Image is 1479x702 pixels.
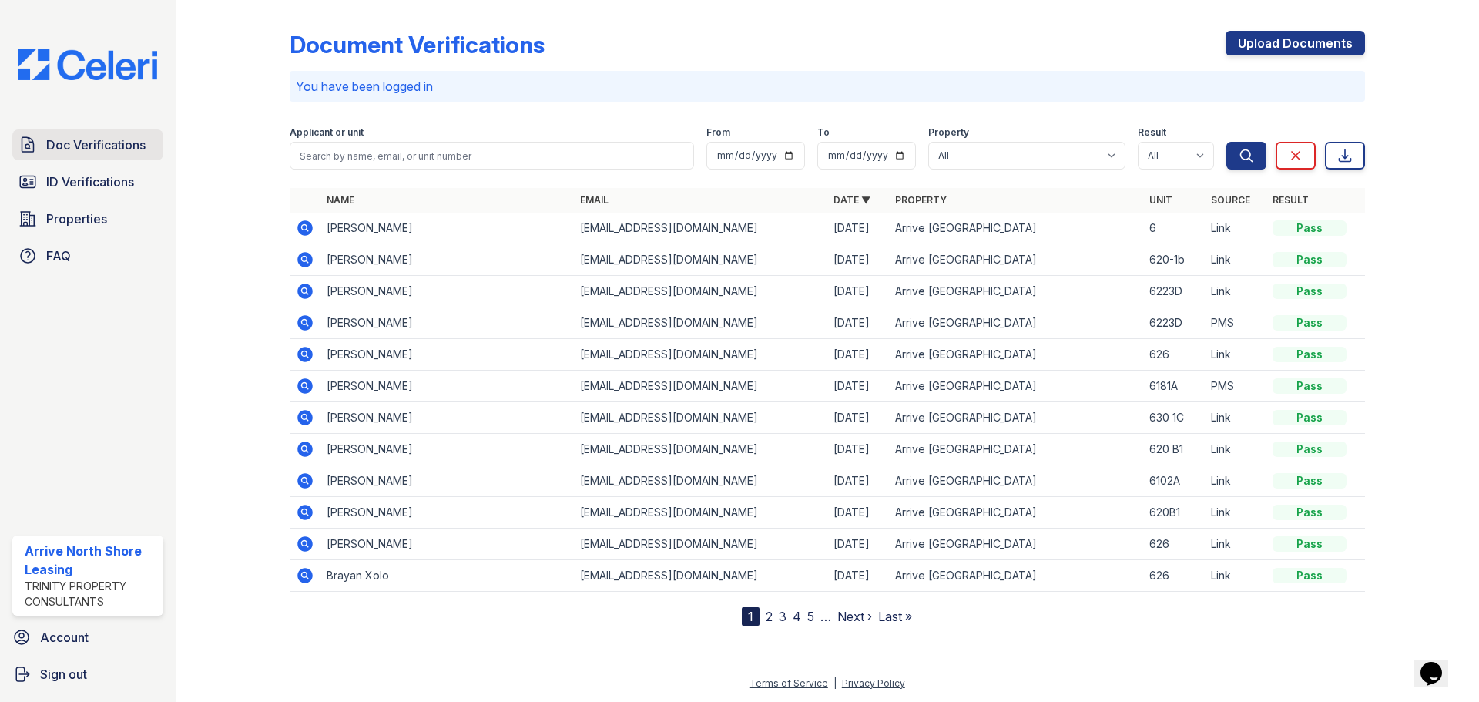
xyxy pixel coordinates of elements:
td: 6 [1143,213,1205,244]
td: [EMAIL_ADDRESS][DOMAIN_NAME] [574,307,827,339]
td: 630 1C [1143,402,1205,434]
a: Sign out [6,659,169,690]
div: Pass [1273,252,1347,267]
a: Result [1273,194,1309,206]
span: Doc Verifications [46,136,146,154]
td: Arrive [GEOGRAPHIC_DATA] [889,497,1142,529]
td: [PERSON_NAME] [320,465,574,497]
td: [EMAIL_ADDRESS][DOMAIN_NAME] [574,434,827,465]
div: Pass [1273,220,1347,236]
div: Pass [1273,347,1347,362]
a: Property [895,194,947,206]
div: Arrive North Shore Leasing [25,542,157,579]
td: Arrive [GEOGRAPHIC_DATA] [889,560,1142,592]
td: 626 [1143,560,1205,592]
td: 6181A [1143,371,1205,402]
td: Link [1205,497,1266,529]
span: Account [40,628,89,647]
td: 620-1b [1143,244,1205,276]
a: Source [1211,194,1250,206]
a: Unit [1149,194,1172,206]
td: Arrive [GEOGRAPHIC_DATA] [889,244,1142,276]
label: From [706,126,730,139]
td: [PERSON_NAME] [320,497,574,529]
td: Arrive [GEOGRAPHIC_DATA] [889,402,1142,434]
td: [EMAIL_ADDRESS][DOMAIN_NAME] [574,465,827,497]
td: Arrive [GEOGRAPHIC_DATA] [889,276,1142,307]
td: [PERSON_NAME] [320,529,574,560]
td: [EMAIL_ADDRESS][DOMAIN_NAME] [574,529,827,560]
td: [DATE] [827,465,889,497]
img: CE_Logo_Blue-a8612792a0a2168367f1c8372b55b34899dd931a85d93a1a3d3e32e68fde9ad4.png [6,49,169,80]
div: Pass [1273,442,1347,457]
div: Pass [1273,536,1347,552]
td: Arrive [GEOGRAPHIC_DATA] [889,529,1142,560]
td: PMS [1205,307,1266,339]
td: [DATE] [827,434,889,465]
label: Result [1138,126,1166,139]
td: [EMAIL_ADDRESS][DOMAIN_NAME] [574,371,827,402]
a: Properties [12,203,163,234]
div: 1 [742,607,760,626]
a: Last » [878,609,912,624]
label: Property [928,126,969,139]
input: Search by name, email, or unit number [290,142,694,170]
td: [EMAIL_ADDRESS][DOMAIN_NAME] [574,213,827,244]
a: Upload Documents [1226,31,1365,55]
div: | [833,677,837,689]
td: 626 [1143,339,1205,371]
td: [DATE] [827,213,889,244]
td: [PERSON_NAME] [320,434,574,465]
td: [DATE] [827,307,889,339]
td: [DATE] [827,560,889,592]
td: [EMAIL_ADDRESS][DOMAIN_NAME] [574,276,827,307]
td: 6223D [1143,307,1205,339]
label: Applicant or unit [290,126,364,139]
a: 4 [793,609,801,624]
td: [PERSON_NAME] [320,244,574,276]
td: 620B1 [1143,497,1205,529]
div: Pass [1273,568,1347,583]
td: [DATE] [827,402,889,434]
a: Doc Verifications [12,129,163,160]
td: [DATE] [827,371,889,402]
td: [DATE] [827,529,889,560]
td: [EMAIL_ADDRESS][DOMAIN_NAME] [574,339,827,371]
div: Trinity Property Consultants [25,579,157,610]
span: FAQ [46,247,71,265]
td: Link [1205,529,1266,560]
span: Properties [46,210,107,228]
a: Terms of Service [750,677,828,689]
td: [PERSON_NAME] [320,339,574,371]
label: To [817,126,830,139]
span: ID Verifications [46,173,134,191]
div: Document Verifications [290,31,545,59]
div: Pass [1273,315,1347,331]
td: [DATE] [827,497,889,529]
td: [PERSON_NAME] [320,307,574,339]
td: [PERSON_NAME] [320,276,574,307]
td: [EMAIL_ADDRESS][DOMAIN_NAME] [574,402,827,434]
td: Link [1205,213,1266,244]
td: Link [1205,339,1266,371]
td: [DATE] [827,276,889,307]
a: Email [580,194,609,206]
td: 6223D [1143,276,1205,307]
a: FAQ [12,240,163,271]
td: 620 B1 [1143,434,1205,465]
td: Arrive [GEOGRAPHIC_DATA] [889,434,1142,465]
p: You have been logged in [296,77,1359,96]
a: Next › [837,609,872,624]
td: Arrive [GEOGRAPHIC_DATA] [889,307,1142,339]
span: Sign out [40,665,87,684]
td: [DATE] [827,339,889,371]
iframe: chat widget [1414,640,1464,687]
td: [DATE] [827,244,889,276]
span: … [820,607,831,626]
td: Link [1205,434,1266,465]
td: 626 [1143,529,1205,560]
td: Arrive [GEOGRAPHIC_DATA] [889,371,1142,402]
td: Link [1205,465,1266,497]
div: Pass [1273,284,1347,299]
td: Link [1205,276,1266,307]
